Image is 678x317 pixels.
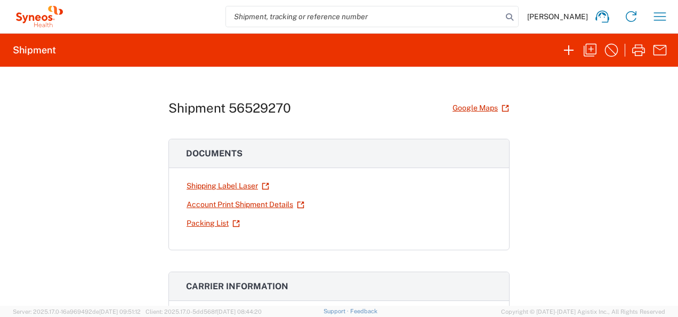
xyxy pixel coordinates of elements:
span: [DATE] 08:44:20 [217,308,262,315]
span: Client: 2025.17.0-5dd568f [146,308,262,315]
span: Copyright © [DATE]-[DATE] Agistix Inc., All Rights Reserved [501,307,665,316]
input: Shipment, tracking or reference number [226,6,502,27]
a: Account Print Shipment Details [186,195,305,214]
a: Feedback [350,308,377,314]
span: Documents [186,148,243,158]
span: [DATE] 09:51:12 [99,308,141,315]
span: Server: 2025.17.0-16a969492de [13,308,141,315]
h2: Shipment [13,44,56,57]
a: Google Maps [452,99,510,117]
span: [PERSON_NAME] [527,12,588,21]
span: Carrier information [186,281,288,291]
a: Support [324,308,350,314]
a: Shipping Label Laser [186,177,270,195]
h1: Shipment 56529270 [168,100,291,116]
a: Packing List [186,214,240,233]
